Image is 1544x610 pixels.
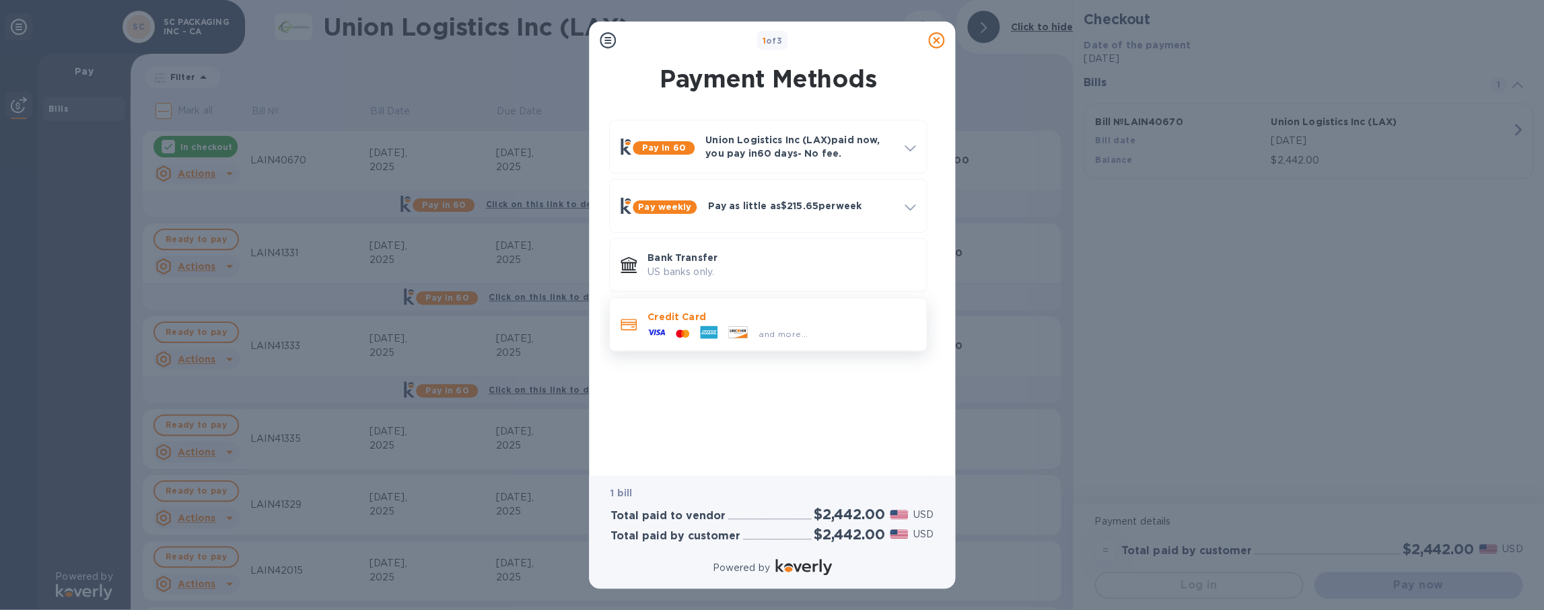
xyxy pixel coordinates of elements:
p: USD [913,527,934,541]
p: Union Logistics Inc (LAX) paid now, you pay in 60 days - No fee. [705,133,894,160]
p: US banks only. [647,265,915,279]
p: Pay as little as $215.65 per week [707,199,894,213]
h2: $2,442.00 [814,506,884,523]
b: 1 bill [610,488,632,498]
b: of 3 [762,36,782,46]
p: Bank Transfer [647,251,915,264]
b: Pay weekly [638,202,691,212]
img: USD [890,529,908,539]
p: Powered by [712,561,769,575]
h3: Total paid to vendor [610,510,726,523]
img: USD [890,510,908,519]
h1: Payment Methods [606,65,929,93]
img: Logo [775,559,832,575]
b: Pay in 60 [641,143,685,153]
h2: $2,442.00 [814,526,884,543]
span: and more... [759,329,808,339]
h3: Total paid by customer [610,530,740,543]
p: Credit Card [647,310,915,323]
span: 1 [762,36,765,46]
p: USD [913,508,934,522]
